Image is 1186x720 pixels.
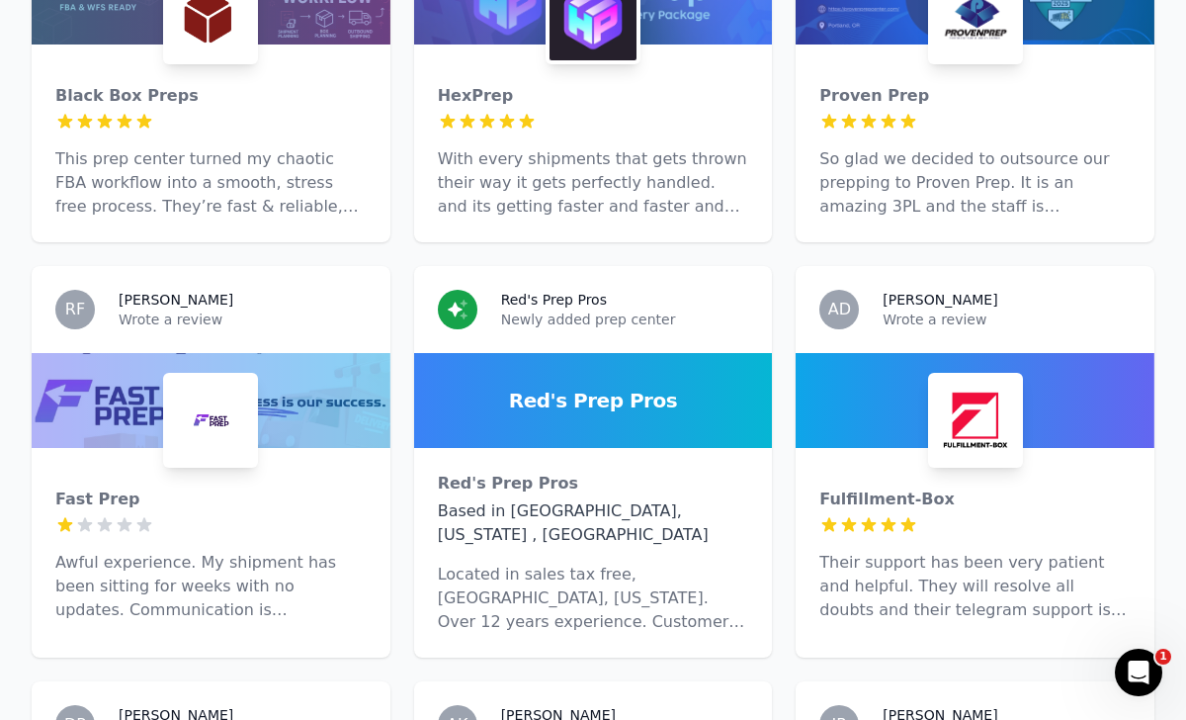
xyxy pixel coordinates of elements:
[501,290,607,310] h3: Red's Prep Pros
[438,563,749,634] p: Located in sales tax free, [GEOGRAPHIC_DATA], [US_STATE]. Over 12 years experience. Customer serv...
[55,551,367,622] p: Awful experience. My shipment has been sitting for weeks with no updates. Communication is nonexi...
[796,266,1154,658] a: AD[PERSON_NAME]Wrote a reviewFulfillment-BoxFulfillment-BoxTheir support has been very patient an...
[119,310,367,329] p: Wrote a review
[438,472,749,495] div: Red's Prep Pros
[819,147,1131,219] p: So glad we decided to outsource our prepping to Proven Prep. It is an amazing 3PL and the staff i...
[1155,649,1171,665] span: 1
[55,488,367,511] div: Fast Prep
[819,551,1131,622] p: Their support has been very patient and helpful. They will resolve all doubts and their telegram ...
[932,377,1019,464] img: Fulfillment-Box
[55,147,367,219] p: This prep center turned my chaotic FBA workflow into a smooth, stress free process. They’re fast ...
[65,302,85,317] span: RF
[501,310,749,329] p: Newly added prep center
[1115,649,1162,696] iframe: Intercom live chat
[55,84,367,108] div: Black Box Preps
[167,377,254,464] img: Fast Prep
[438,84,749,108] div: HexPrep
[509,387,677,414] span: Red's Prep Pros
[438,499,749,547] div: Based in [GEOGRAPHIC_DATA], [US_STATE] , [GEOGRAPHIC_DATA]
[32,266,390,658] a: RF[PERSON_NAME]Wrote a reviewFast PrepFast PrepAwful experience. My shipment has been sitting for...
[119,290,233,310] h3: [PERSON_NAME]
[438,147,749,219] p: With every shipments that gets thrown their way it gets perfectly handled. and its getting faster...
[883,290,997,310] h3: [PERSON_NAME]
[883,310,1131,329] p: Wrote a review
[414,266,773,658] a: Red's Prep ProsNewly added prep centerRed's Prep ProsRed's Prep ProsBased in [GEOGRAPHIC_DATA], [...
[819,488,1131,511] div: Fulfillment-Box
[819,84,1131,108] div: Proven Prep
[828,302,851,317] span: AD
